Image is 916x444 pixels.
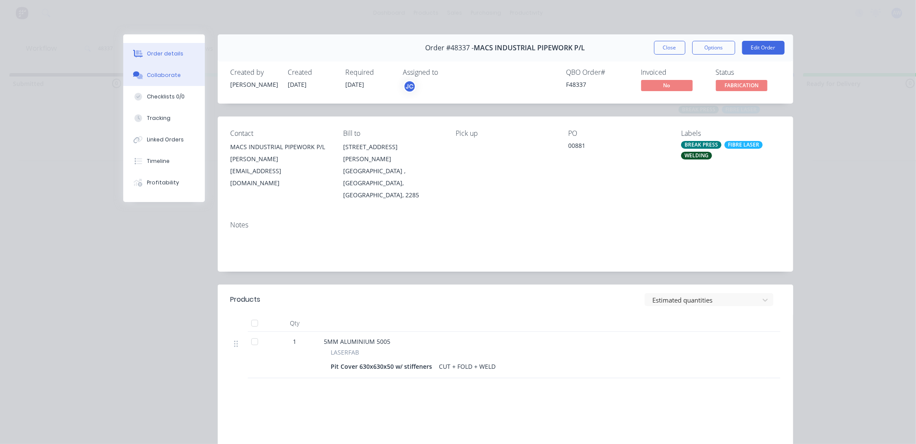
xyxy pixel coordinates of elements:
[269,315,321,332] div: Qty
[343,141,442,165] div: [STREET_ADDRESS][PERSON_NAME]
[403,68,489,77] div: Assigned to
[147,50,183,58] div: Order details
[123,107,205,129] button: Tracking
[426,44,474,52] span: Order #48337 -
[566,80,631,89] div: F48337
[147,71,181,79] div: Collaborate
[346,68,393,77] div: Required
[123,86,205,107] button: Checklists 0/0
[716,68,780,77] div: Status
[641,80,693,91] span: No
[346,80,365,89] span: [DATE]
[436,360,499,373] div: CUT + FOLD + WELD
[231,141,329,153] div: MACS INDUSTRIAL PIPEWORK P/L
[147,157,170,165] div: Timeline
[474,44,585,52] span: MACS INDUSTRIAL PIPEWORK P/L
[231,68,278,77] div: Created by
[681,141,721,149] div: BREAK PRESS
[724,141,763,149] div: FIBRE LASER
[293,337,297,346] span: 1
[231,153,329,189] div: [PERSON_NAME][EMAIL_ADDRESS][DOMAIN_NAME]
[147,136,184,144] div: Linked Orders
[147,93,185,101] div: Checklists 0/0
[231,141,329,189] div: MACS INDUSTRIAL PIPEWORK P/L[PERSON_NAME][EMAIL_ADDRESS][DOMAIN_NAME]
[147,114,170,122] div: Tracking
[331,348,359,357] span: LASERFAB
[147,179,179,187] div: Profitability
[123,64,205,86] button: Collaborate
[231,221,780,229] div: Notes
[231,80,278,89] div: [PERSON_NAME]
[654,41,685,55] button: Close
[566,68,631,77] div: QBO Order #
[692,41,735,55] button: Options
[288,68,335,77] div: Created
[716,80,767,91] span: FABRICATION
[716,80,767,93] button: FABRICATION
[681,152,712,159] div: WELDING
[123,129,205,150] button: Linked Orders
[569,129,667,138] div: PO
[569,141,667,153] div: 00881
[324,337,391,346] span: 5MM ALUMINIUM 5005
[343,165,442,201] div: [GEOGRAPHIC_DATA] , [GEOGRAPHIC_DATA], [GEOGRAPHIC_DATA], 2285
[343,129,442,138] div: Bill to
[403,80,416,93] button: JC
[456,129,554,138] div: Pick up
[123,43,205,64] button: Order details
[343,141,442,201] div: [STREET_ADDRESS][PERSON_NAME][GEOGRAPHIC_DATA] , [GEOGRAPHIC_DATA], [GEOGRAPHIC_DATA], 2285
[681,129,780,138] div: Labels
[123,172,205,193] button: Profitability
[288,80,307,89] span: [DATE]
[742,41,785,55] button: Edit Order
[331,360,436,373] div: Pit Cover 630x630x50 w/ stiffeners
[231,129,329,138] div: Contact
[231,294,261,305] div: Products
[123,150,205,172] button: Timeline
[641,68,706,77] div: Invoiced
